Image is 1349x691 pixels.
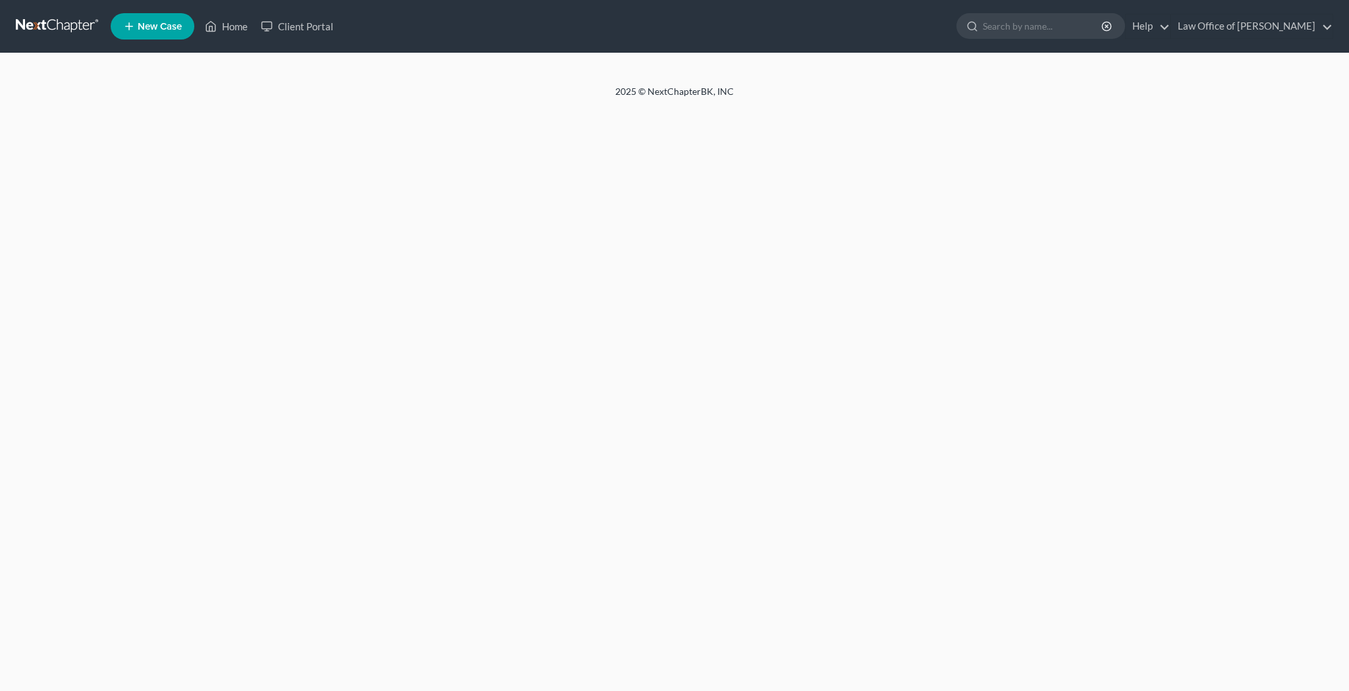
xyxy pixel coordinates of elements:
a: Client Portal [254,14,340,38]
a: Help [1126,14,1170,38]
span: New Case [138,22,182,32]
a: Home [198,14,254,38]
input: Search by name... [983,14,1103,38]
div: 2025 © NextChapterBK, INC [299,85,1050,109]
a: Law Office of [PERSON_NAME] [1171,14,1333,38]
